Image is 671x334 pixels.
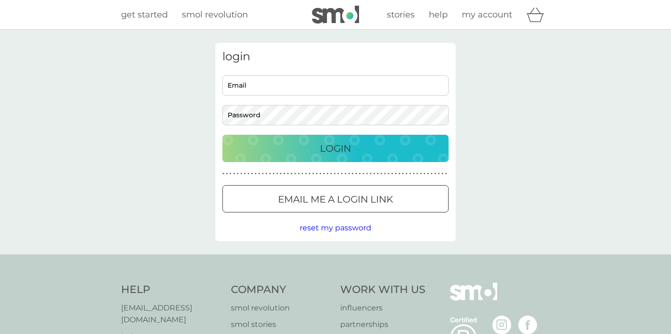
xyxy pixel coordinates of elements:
h4: Company [231,283,331,297]
p: ● [262,171,264,176]
p: ● [359,171,361,176]
p: ● [420,171,422,176]
img: smol [450,283,497,315]
p: ● [251,171,253,176]
a: [EMAIL_ADDRESS][DOMAIN_NAME] [121,302,221,326]
p: ● [348,171,350,176]
p: ● [334,171,335,176]
p: ● [305,171,307,176]
p: ● [438,171,440,176]
h4: Help [121,283,221,297]
span: reset my password [300,223,371,232]
p: ● [373,171,375,176]
p: ● [287,171,289,176]
p: ● [280,171,282,176]
p: ● [240,171,242,176]
p: ● [445,171,447,176]
p: ● [377,171,379,176]
p: ● [381,171,383,176]
p: ● [312,171,314,176]
h3: login [222,50,449,64]
a: smol revolution [182,8,248,22]
p: ● [402,171,404,176]
span: get started [121,9,168,20]
a: my account [462,8,512,22]
p: ● [309,171,311,176]
p: ● [316,171,318,176]
p: Login [320,141,351,156]
a: influencers [340,302,426,314]
p: ● [327,171,328,176]
p: ● [244,171,246,176]
p: ● [409,171,411,176]
p: ● [222,171,224,176]
a: partnerships [340,318,426,331]
p: ● [366,171,368,176]
p: Email me a login link [278,192,393,207]
p: ● [276,171,278,176]
p: ● [406,171,408,176]
button: reset my password [300,222,371,234]
span: my account [462,9,512,20]
p: ● [388,171,390,176]
p: ● [413,171,415,176]
button: Email me a login link [222,185,449,212]
p: ● [273,171,275,176]
p: ● [434,171,436,176]
p: ● [370,171,372,176]
p: ● [341,171,343,176]
p: ● [355,171,357,176]
p: ● [233,171,235,176]
p: ● [291,171,293,176]
a: smol revolution [231,302,331,314]
p: ● [247,171,249,176]
p: ● [399,171,401,176]
p: ● [384,171,386,176]
p: ● [226,171,228,176]
p: ● [255,171,257,176]
div: basket [526,5,550,24]
p: ● [323,171,325,176]
p: ● [395,171,397,176]
p: ● [352,171,354,176]
p: ● [424,171,426,176]
a: stories [387,8,415,22]
p: ● [284,171,286,176]
span: help [429,9,448,20]
p: ● [229,171,231,176]
p: ● [431,171,433,176]
p: ● [302,171,303,176]
img: smol [312,6,359,24]
span: smol revolution [182,9,248,20]
a: help [429,8,448,22]
p: ● [391,171,393,176]
p: ● [330,171,332,176]
p: ● [427,171,429,176]
p: ● [337,171,339,176]
a: get started [121,8,168,22]
p: ● [298,171,300,176]
p: ● [295,171,296,176]
p: ● [344,171,346,176]
p: ● [362,171,364,176]
p: ● [319,171,321,176]
span: stories [387,9,415,20]
p: ● [417,171,418,176]
a: smol stories [231,318,331,331]
p: ● [258,171,260,176]
button: Login [222,135,449,162]
p: ● [442,171,443,176]
p: ● [269,171,271,176]
p: ● [266,171,268,176]
p: ● [237,171,239,176]
h4: Work With Us [340,283,426,297]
